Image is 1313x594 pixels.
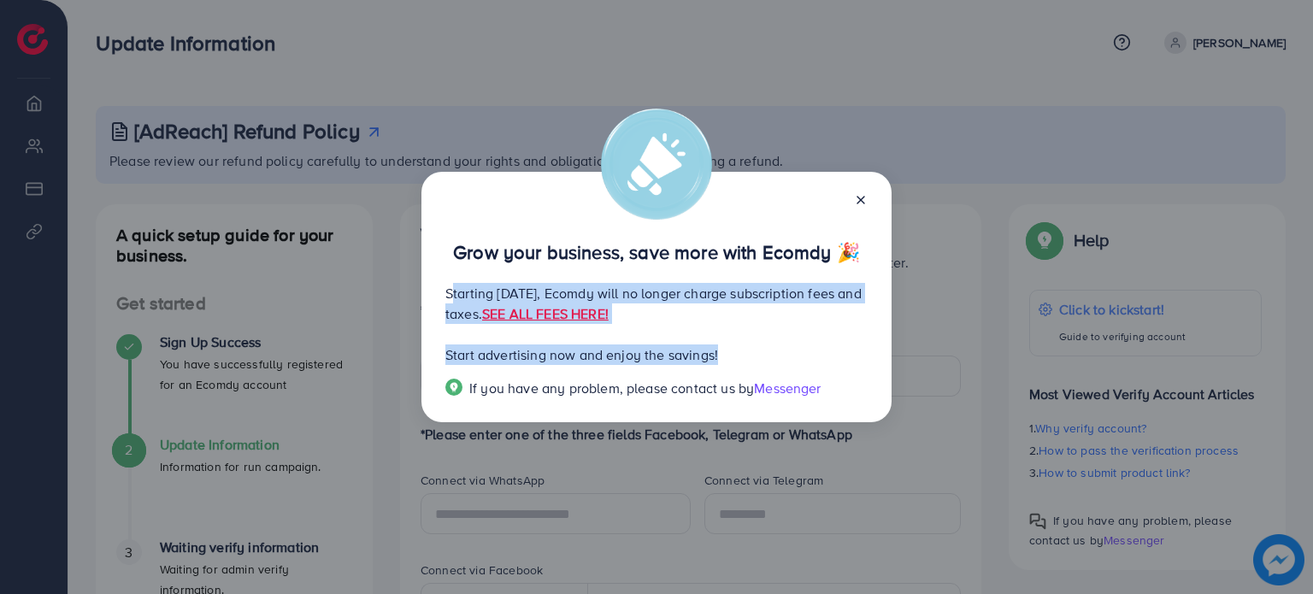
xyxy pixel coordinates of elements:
[445,242,868,262] p: Grow your business, save more with Ecomdy 🎉
[482,304,609,323] a: SEE ALL FEES HERE!
[445,379,462,396] img: Popup guide
[601,109,712,220] img: alert
[445,283,868,324] p: Starting [DATE], Ecomdy will no longer charge subscription fees and taxes.
[445,344,868,365] p: Start advertising now and enjoy the savings!
[754,379,821,397] span: Messenger
[469,379,754,397] span: If you have any problem, please contact us by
